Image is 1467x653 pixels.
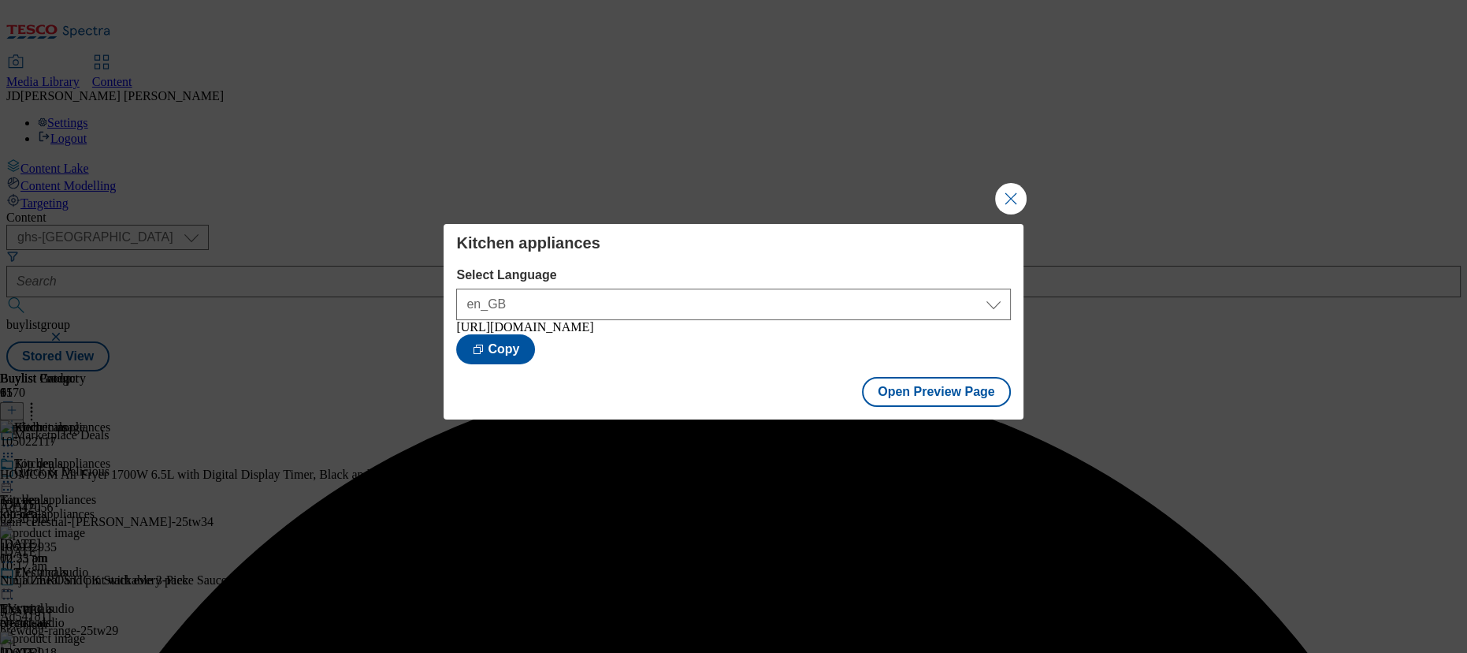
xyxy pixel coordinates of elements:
[456,268,1010,282] label: Select Language
[456,233,1010,252] h4: Kitchen appliances
[862,377,1011,407] button: Open Preview Page
[456,334,535,364] button: Copy
[456,320,1010,334] div: [URL][DOMAIN_NAME]
[995,183,1027,215] button: Close Modal
[444,224,1023,420] div: Modal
